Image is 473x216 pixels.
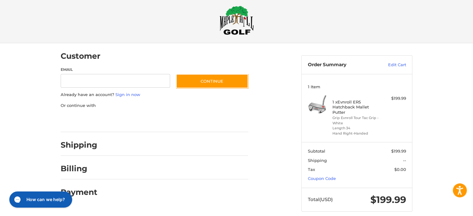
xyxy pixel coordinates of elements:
[61,103,248,109] p: Or continue with
[176,74,248,88] button: Continue
[111,115,158,126] iframe: PayPal-paylater
[61,67,170,72] label: Email
[382,95,406,102] div: $199.99
[332,115,380,126] li: Grip Evnroll Tour Tac Grip - White
[115,92,140,97] a: Sign in now
[61,51,100,61] h2: Customer
[6,189,74,210] iframe: Gorgias live chat messenger
[61,140,97,150] h2: Shipping
[308,176,336,181] a: Coupon Code
[164,115,211,126] iframe: PayPal-venmo
[308,158,327,163] span: Shipping
[308,62,375,68] h3: Order Summary
[308,196,333,202] span: Total (USD)
[394,167,406,172] span: $0.00
[375,62,406,68] a: Edit Cart
[391,149,406,154] span: $199.99
[308,84,406,89] h3: 1 Item
[332,126,380,131] li: Length 34
[59,115,105,126] iframe: PayPal-paypal
[403,158,406,163] span: --
[61,187,97,197] h2: Payment
[332,99,380,115] h4: 1 x Evnroll ER5 Hatchback Mallet Putter
[61,164,97,173] h2: Billing
[370,194,406,205] span: $199.99
[332,131,380,136] li: Hand Right-Handed
[308,167,315,172] span: Tax
[220,6,254,35] img: Maple Hill Golf
[61,92,248,98] p: Already have an account?
[308,149,325,154] span: Subtotal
